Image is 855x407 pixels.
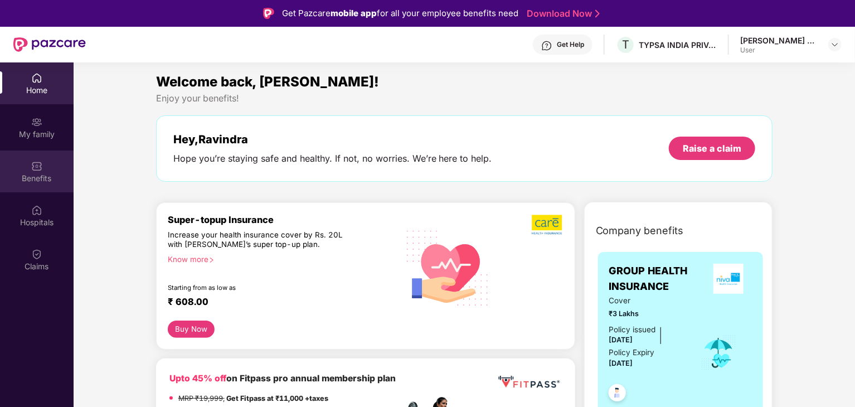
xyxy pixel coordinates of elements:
span: T [622,38,629,51]
div: Get Help [557,40,584,49]
div: Policy Expiry [609,347,655,358]
button: Buy Now [168,321,215,338]
div: TYPSA INDIA PRIVATE LIMITED [639,40,717,50]
span: Welcome back, [PERSON_NAME]! [156,74,379,90]
img: New Pazcare Logo [13,37,86,52]
span: [DATE] [609,359,633,367]
span: Cover [609,295,686,307]
b: Upto 45% off [169,373,226,384]
strong: mobile app [331,8,377,18]
span: Company benefits [596,223,684,239]
b: on Fitpass pro annual membership plan [169,373,396,384]
img: svg+xml;base64,PHN2ZyBpZD0iQmVuZWZpdHMiIHhtbG5zPSJodHRwOi8vd3d3LnczLm9yZy8yMDAwL3N2ZyIgd2lkdGg9Ij... [31,161,42,172]
img: svg+xml;base64,PHN2ZyBpZD0iSG9zcGl0YWxzIiB4bWxucz0iaHR0cDovL3d3dy53My5vcmcvMjAwMC9zdmciIHdpZHRoPS... [31,205,42,216]
img: svg+xml;base64,PHN2ZyBpZD0iSG9tZSIgeG1sbnM9Imh0dHA6Ly93d3cudzMub3JnLzIwMDAvc3ZnIiB3aWR0aD0iMjAiIG... [31,72,42,84]
img: svg+xml;base64,PHN2ZyBpZD0iSGVscC0zMngzMiIgeG1sbnM9Imh0dHA6Ly93d3cudzMub3JnLzIwMDAvc3ZnIiB3aWR0aD... [541,40,552,51]
img: Stroke [595,8,600,20]
a: Download Now [527,8,596,20]
img: icon [701,335,737,371]
div: Increase your health insurance cover by Rs. 20L with [PERSON_NAME]’s super top-up plan. [168,230,351,250]
img: svg+xml;base64,PHN2ZyB3aWR0aD0iMjAiIGhlaWdodD0iMjAiIHZpZXdCb3g9IjAgMCAyMCAyMCIgZmlsbD0ibm9uZSIgeG... [31,117,42,128]
div: Know more [168,255,392,263]
span: [DATE] [609,336,633,344]
div: Raise a claim [683,142,741,154]
div: Starting from as low as [168,284,351,292]
img: Logo [263,8,274,19]
strong: Get Fitpass at ₹11,000 +taxes [226,394,328,403]
img: svg+xml;base64,PHN2ZyBpZD0iRHJvcGRvd24tMzJ4MzIiIHhtbG5zPSJodHRwOi8vd3d3LnczLm9yZy8yMDAwL3N2ZyIgd2... [830,40,839,49]
img: svg+xml;base64,PHN2ZyB4bWxucz0iaHR0cDovL3d3dy53My5vcmcvMjAwMC9zdmciIHhtbG5zOnhsaW5rPSJodHRwOi8vd3... [399,217,498,318]
span: right [208,257,215,263]
div: Enjoy your benefits! [156,93,773,104]
img: svg+xml;base64,PHN2ZyBpZD0iQ2xhaW0iIHhtbG5zPSJodHRwOi8vd3d3LnczLm9yZy8yMDAwL3N2ZyIgd2lkdGg9IjIwIi... [31,249,42,260]
img: b5dec4f62d2307b9de63beb79f102df3.png [532,214,563,235]
div: Get Pazcare for all your employee benefits need [282,7,518,20]
img: insurerLogo [713,264,744,294]
div: Policy issued [609,324,656,336]
div: Hope you’re staying safe and healthy. If not, no worries. We’re here to help. [173,153,492,164]
span: GROUP HEALTH INSURANCE [609,263,705,295]
div: User [740,46,818,55]
span: ₹3 Lakhs [609,308,686,319]
img: fppp.png [496,372,561,393]
div: [PERSON_NAME] Jayantiprasad [PERSON_NAME] [740,35,818,46]
div: Super-topup Insurance [168,214,399,225]
div: ₹ 608.00 [168,296,387,309]
del: MRP ₹19,999, [178,394,225,403]
div: Hey, Ravindra [173,133,492,146]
